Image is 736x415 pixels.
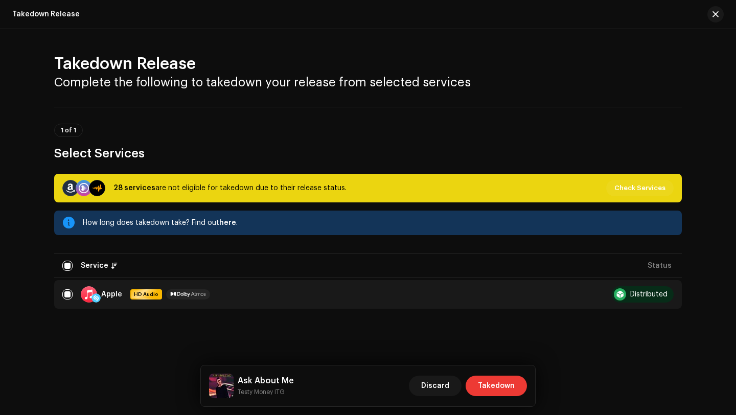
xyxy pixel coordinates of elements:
span: Discard [421,376,449,396]
h3: Complete the following to takedown your release from selected services [54,74,682,90]
span: Check Services [614,178,665,198]
h2: Takedown Release [54,54,682,74]
span: 1 of 1 [61,127,76,133]
small: Ask About Me [238,387,294,397]
strong: 28 services [113,185,155,192]
span: HD Audio [131,291,161,298]
div: How long does takedown take? Find out . [83,217,674,229]
div: Takedown Release [12,10,80,18]
span: Takedown [478,376,515,396]
h3: Select Services [54,145,682,162]
img: 038b2c67-aa08-40fd-9ad4-9cf53857da41 [209,374,234,398]
div: Distributed [630,291,668,298]
button: Takedown [466,376,527,396]
span: here [219,219,236,226]
h5: Ask About Me [238,375,294,387]
button: Check Services [606,180,674,196]
div: are not eligible for takedown due to their release status. [113,182,347,194]
button: Discard [409,376,462,396]
div: Apple [101,291,122,298]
